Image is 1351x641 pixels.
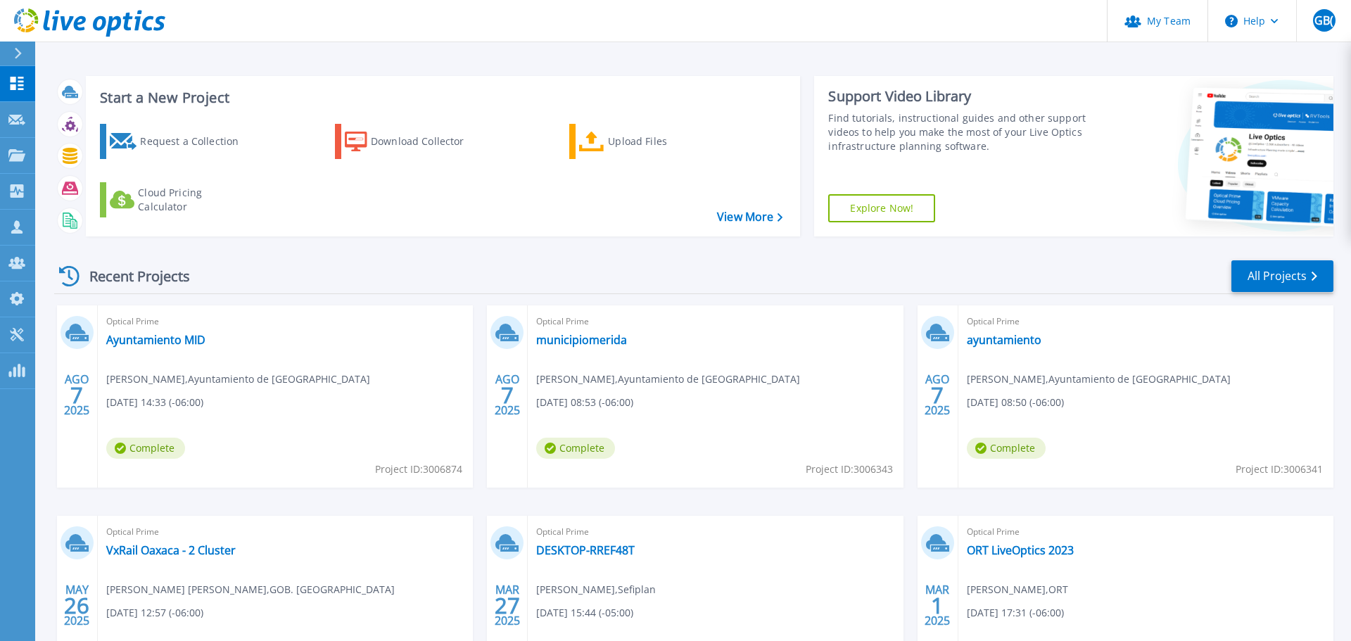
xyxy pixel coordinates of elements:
span: Project ID: 3006343 [806,462,893,477]
div: Find tutorials, instructional guides and other support videos to help you make the most of your L... [828,111,1093,153]
a: Explore Now! [828,194,935,222]
a: Request a Collection [100,124,257,159]
span: Optical Prime [967,314,1325,329]
a: ORT LiveOptics 2023 [967,543,1074,557]
span: [DATE] 08:50 (-06:00) [967,395,1064,410]
span: Optical Prime [536,524,894,540]
span: GB( [1314,15,1333,26]
span: 7 [70,389,83,401]
span: Project ID: 3006341 [1236,462,1323,477]
div: Cloud Pricing Calculator [138,186,250,214]
span: [DATE] 12:57 (-06:00) [106,605,203,621]
a: ayuntamiento [967,333,1041,347]
a: Upload Files [569,124,726,159]
a: municipiomerida [536,333,627,347]
span: Project ID: 3006874 [375,462,462,477]
a: VxRail Oaxaca - 2 Cluster [106,543,236,557]
a: DESKTOP-RREF48T [536,543,635,557]
span: [PERSON_NAME] [PERSON_NAME] , GOB. [GEOGRAPHIC_DATA] [106,582,395,597]
span: 7 [501,389,514,401]
span: [DATE] 17:31 (-06:00) [967,605,1064,621]
div: AGO 2025 [924,369,951,421]
span: [DATE] 08:53 (-06:00) [536,395,633,410]
span: Complete [967,438,1046,459]
a: Ayuntamiento MID [106,333,205,347]
div: Request a Collection [140,127,253,156]
span: [PERSON_NAME] , Ayuntamiento de [GEOGRAPHIC_DATA] [106,372,370,387]
span: [PERSON_NAME] , Sefiplan [536,582,656,597]
span: [PERSON_NAME] , ORT [967,582,1068,597]
div: Download Collector [371,127,483,156]
h3: Start a New Project [100,90,782,106]
div: AGO 2025 [63,369,90,421]
span: Optical Prime [967,524,1325,540]
a: View More [717,210,782,224]
div: Upload Files [608,127,721,156]
div: Support Video Library [828,87,1093,106]
span: [PERSON_NAME] , Ayuntamiento de [GEOGRAPHIC_DATA] [967,372,1231,387]
span: [DATE] 14:33 (-06:00) [106,395,203,410]
div: Recent Projects [54,259,209,293]
span: 7 [931,389,944,401]
span: [PERSON_NAME] , Ayuntamiento de [GEOGRAPHIC_DATA] [536,372,800,387]
span: 26 [64,599,89,611]
span: Optical Prime [106,524,464,540]
div: MAY 2025 [63,580,90,631]
span: [DATE] 15:44 (-05:00) [536,605,633,621]
div: MAR 2025 [494,580,521,631]
span: Complete [536,438,615,459]
a: All Projects [1231,260,1333,292]
span: Optical Prime [106,314,464,329]
span: 27 [495,599,520,611]
span: Optical Prime [536,314,894,329]
a: Cloud Pricing Calculator [100,182,257,217]
span: Complete [106,438,185,459]
span: 1 [931,599,944,611]
div: AGO 2025 [494,369,521,421]
div: MAR 2025 [924,580,951,631]
a: Download Collector [335,124,492,159]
